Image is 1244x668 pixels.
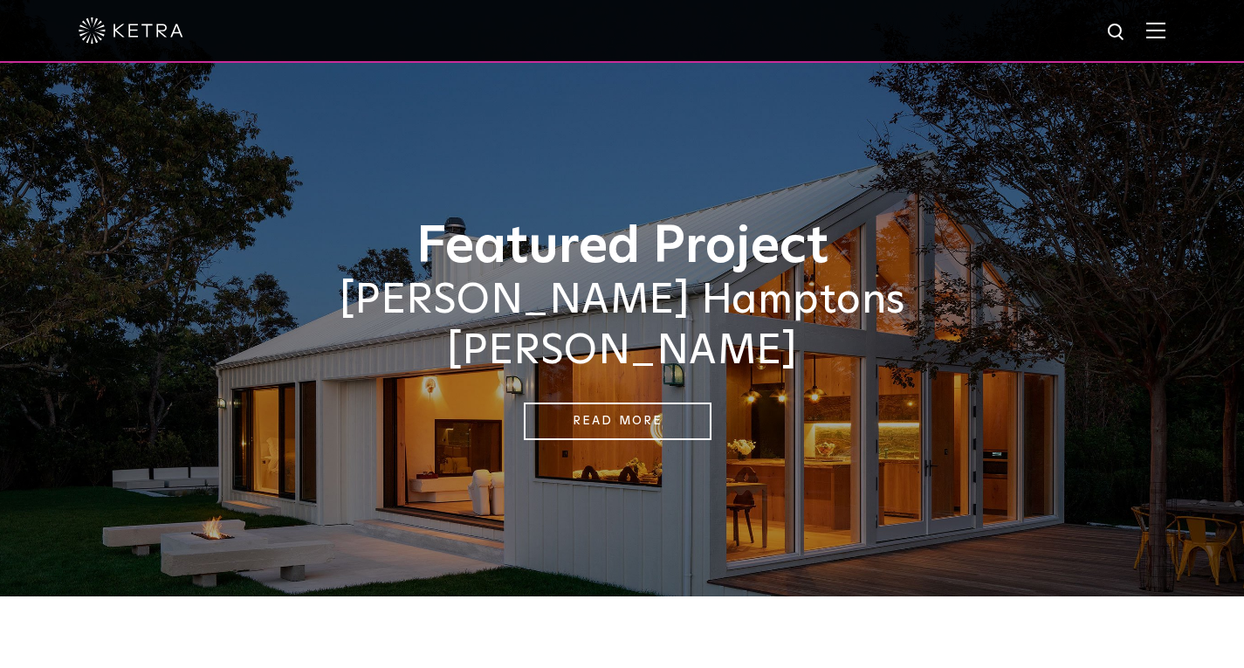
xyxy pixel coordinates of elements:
[1146,22,1165,38] img: Hamburger%20Nav.svg
[79,17,183,44] img: ketra-logo-2019-white
[186,218,1059,276] h1: Featured Project
[1106,22,1128,44] img: search icon
[524,403,711,440] a: Read More
[186,276,1059,376] h2: [PERSON_NAME] Hamptons [PERSON_NAME]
